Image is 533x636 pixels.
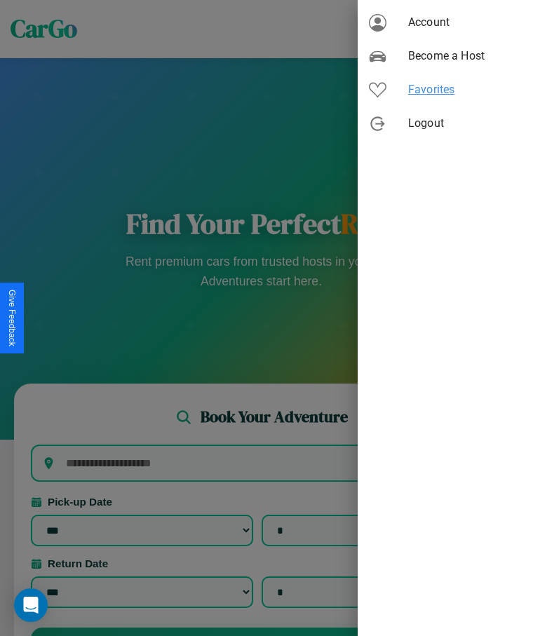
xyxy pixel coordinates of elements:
[358,107,533,140] div: Logout
[14,588,48,622] div: Open Intercom Messenger
[408,14,522,31] span: Account
[408,81,522,98] span: Favorites
[358,73,533,107] div: Favorites
[358,39,533,73] div: Become a Host
[408,115,522,132] span: Logout
[7,290,17,346] div: Give Feedback
[358,6,533,39] div: Account
[408,48,522,65] span: Become a Host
